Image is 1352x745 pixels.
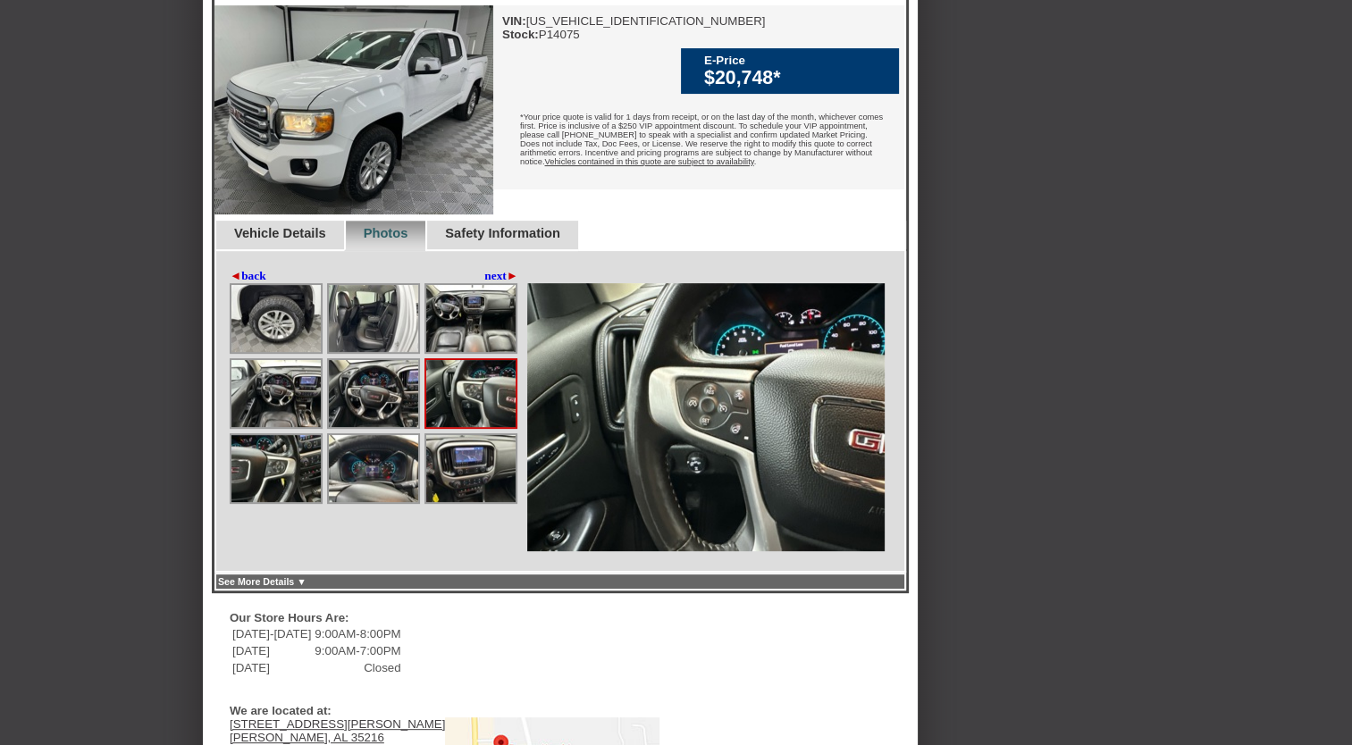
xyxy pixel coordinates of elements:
b: Stock: [502,28,539,41]
div: Our Store Hours Are: [230,611,651,624]
b: VIN: [502,14,526,28]
td: 9:00AM-7:00PM [314,643,401,658]
td: [DATE] [231,643,312,658]
img: Image.aspx [231,360,321,427]
img: Image.aspx [426,360,516,427]
td: [DATE] [231,660,312,675]
a: Safety Information [445,226,560,240]
u: Vehicles contained in this quote are subject to availability [544,157,753,166]
a: See More Details ▼ [218,576,307,587]
div: $20,748* [704,67,890,89]
img: Image.aspx [527,283,885,551]
img: 2019 GMC Canyon [214,5,493,214]
a: next► [484,269,518,283]
span: ◄ [230,269,241,282]
div: E-Price [704,54,890,67]
div: We are located at: [230,704,651,717]
a: [STREET_ADDRESS][PERSON_NAME][PERSON_NAME], AL 35216 [230,717,445,744]
span: ► [507,269,518,282]
img: Image.aspx [329,360,418,427]
img: Image.aspx [231,285,321,352]
img: Image.aspx [329,285,418,352]
img: Image.aspx [231,435,321,502]
a: Vehicle Details [234,226,326,240]
td: 9:00AM-8:00PM [314,626,401,641]
img: Image.aspx [426,435,516,502]
a: Photos [364,226,408,240]
img: Image.aspx [426,285,516,352]
td: Closed [314,660,401,675]
div: [US_VEHICLE_IDENTIFICATION_NUMBER] P14075 [502,14,766,41]
td: [DATE]-[DATE] [231,626,312,641]
a: ◄back [230,269,266,283]
img: Image.aspx [329,435,418,502]
div: *Your price quote is valid for 1 days from receipt, or on the last day of the month, whichever co... [493,99,904,184]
